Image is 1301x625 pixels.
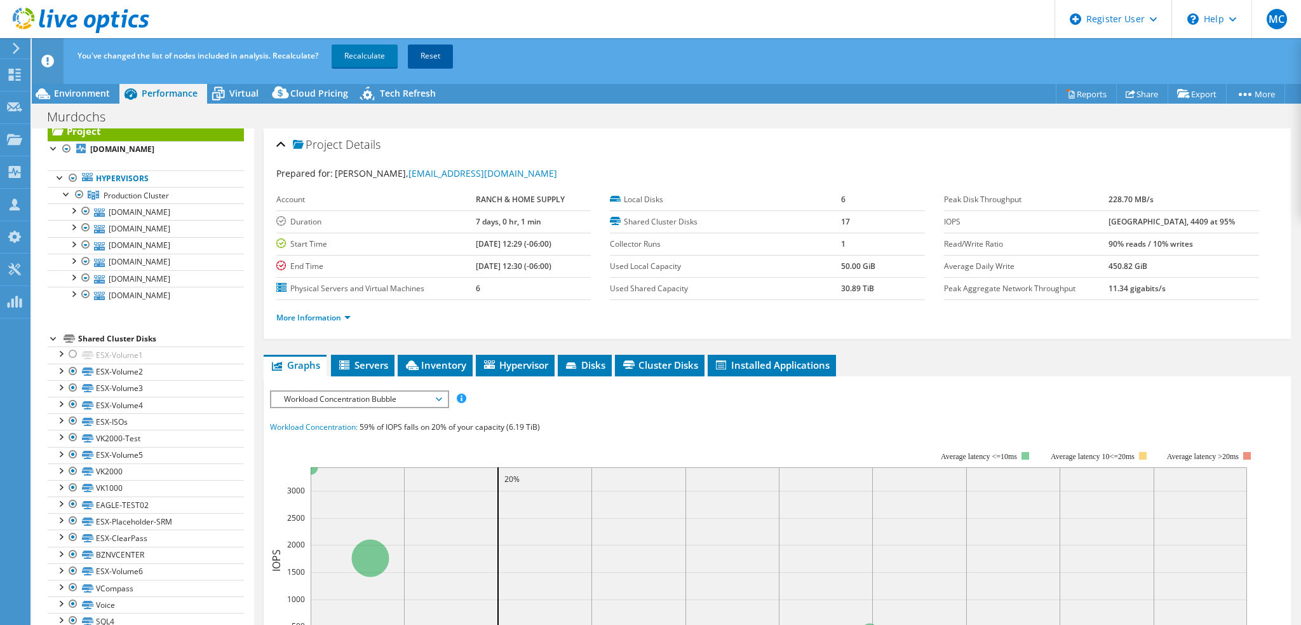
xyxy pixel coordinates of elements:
a: [DOMAIN_NAME] [48,270,244,287]
span: Project [293,139,342,151]
a: VK2000 [48,464,244,480]
tspan: Average latency <=10ms [941,452,1017,461]
span: Environment [54,87,110,99]
span: Disks [564,359,605,371]
a: ESX-Volume4 [48,397,244,413]
label: Average Daily Write [944,260,1109,273]
a: [DOMAIN_NAME] [48,237,244,254]
label: Collector Runs [610,238,840,251]
a: Project [48,121,244,141]
b: [DATE] 12:30 (-06:00) [476,261,551,271]
span: Tech Refresh [380,87,436,99]
b: 228.70 MB/s [1109,194,1154,205]
a: ESX-Volume1 [48,347,244,363]
a: Reset [408,45,453,67]
text: 3000 [287,485,305,496]
a: ESX-ISOs [48,413,244,430]
span: [PERSON_NAME], [335,167,557,179]
svg: \n [1187,13,1199,25]
label: Peak Disk Throughput [944,193,1109,206]
b: 17 [841,216,850,227]
h1: Murdochs [41,110,125,124]
a: VCompass [48,580,244,596]
label: Used Shared Capacity [610,282,840,295]
text: Average latency >20ms [1166,452,1238,461]
text: 2000 [287,539,305,550]
b: 90% reads / 10% writes [1109,238,1193,249]
b: 7 days, 0 hr, 1 min [476,216,541,227]
span: MC [1267,9,1287,29]
text: IOPS [269,549,283,572]
span: Virtual [229,87,259,99]
div: Shared Cluster Disks [78,331,244,347]
b: [GEOGRAPHIC_DATA], 4409 at 95% [1109,216,1235,227]
span: Production Cluster [104,190,169,201]
b: 11.34 gigabits/s [1109,283,1166,294]
span: Cloud Pricing [290,87,348,99]
span: Servers [337,359,388,371]
b: RANCH & HOME SUPPLY [476,194,565,205]
a: ESX-Volume6 [48,563,244,580]
text: 2500 [287,512,305,523]
span: Performance [142,87,198,99]
b: 6 [841,194,846,205]
label: Prepared for: [276,167,333,179]
label: IOPS [944,216,1109,228]
label: End Time [276,260,476,273]
a: [DOMAIN_NAME] [48,141,244,158]
a: Share [1116,84,1168,104]
a: Export [1168,84,1227,104]
a: Production Cluster [48,187,244,203]
label: Start Time [276,238,476,251]
span: Hypervisor [482,359,548,371]
b: [DATE] 12:29 (-06:00) [476,238,551,249]
span: Cluster Disks [621,359,698,371]
a: Hypervisors [48,170,244,187]
span: 59% of IOPS falls on 20% of your capacity (6.19 TiB) [360,422,540,432]
label: Used Local Capacity [610,260,840,273]
a: ESX-Placeholder-SRM [48,513,244,530]
label: Physical Servers and Virtual Machines [276,282,476,295]
label: Shared Cluster Disks [610,216,840,228]
label: Peak Aggregate Network Throughput [944,282,1109,295]
label: Account [276,193,476,206]
b: 30.89 TiB [841,283,874,294]
a: Reports [1056,84,1117,104]
a: ESX-Volume2 [48,364,244,380]
span: Inventory [404,359,466,371]
tspan: Average latency 10<=20ms [1051,452,1135,461]
a: More Information [276,312,351,323]
a: [DOMAIN_NAME] [48,220,244,237]
label: Local Disks [610,193,840,206]
b: 6 [476,283,480,294]
text: 20% [504,474,520,484]
span: Graphs [270,359,320,371]
span: You've changed the list of nodes included in analysis. Recalculate? [78,50,318,61]
span: Details [346,137,381,152]
a: [DOMAIN_NAME] [48,254,244,270]
span: Workload Concentration: [270,422,358,432]
a: ESX-ClearPass [48,530,244,546]
a: [DOMAIN_NAME] [48,287,244,303]
span: Workload Concentration Bubble [278,392,441,407]
a: BZNVCENTER [48,547,244,563]
a: ESX-Volume5 [48,447,244,464]
text: 1500 [287,567,305,577]
span: Installed Applications [714,359,830,371]
a: Recalculate [332,45,398,67]
label: Read/Write Ratio [944,238,1109,251]
a: More [1226,84,1285,104]
a: ESX-Volume3 [48,380,244,397]
a: EAGLE-TEST02 [48,497,244,513]
a: [DOMAIN_NAME] [48,203,244,220]
a: VK2000-Test [48,430,244,446]
b: [DOMAIN_NAME] [90,144,154,155]
a: Voice [48,596,244,613]
b: 1 [841,238,846,249]
a: VK1000 [48,480,244,497]
a: [EMAIL_ADDRESS][DOMAIN_NAME] [408,167,557,179]
b: 50.00 GiB [841,261,875,271]
text: 1000 [287,594,305,605]
label: Duration [276,216,476,228]
b: 450.82 GiB [1109,261,1147,271]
